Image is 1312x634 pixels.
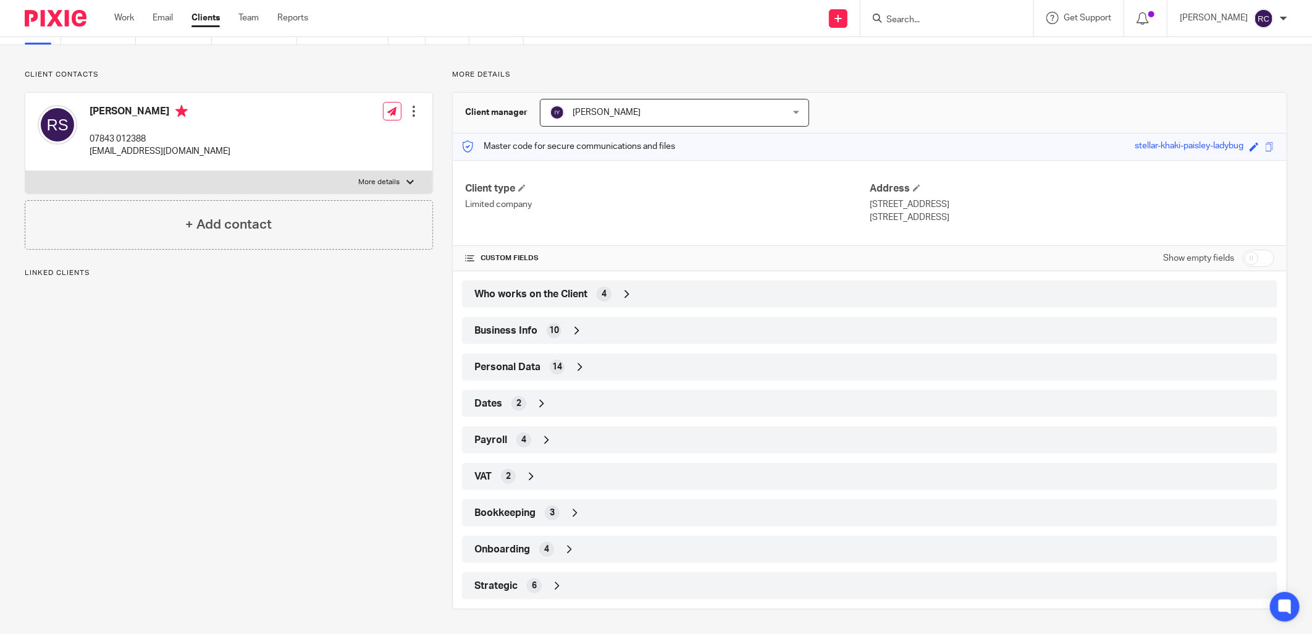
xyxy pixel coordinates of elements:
[552,361,562,373] span: 14
[474,361,540,374] span: Personal Data
[1064,14,1111,22] span: Get Support
[550,105,565,120] img: svg%3E
[474,288,587,301] span: Who works on the Client
[114,12,134,24] a: Work
[474,580,518,593] span: Strategic
[516,397,521,410] span: 2
[191,12,220,24] a: Clients
[153,12,173,24] a: Email
[277,12,308,24] a: Reports
[25,268,433,278] p: Linked clients
[465,198,870,211] p: Limited company
[1180,12,1248,24] p: [PERSON_NAME]
[885,15,996,26] input: Search
[462,140,675,153] p: Master code for secure communications and files
[550,507,555,519] span: 3
[38,105,77,145] img: svg%3E
[25,70,433,80] p: Client contacts
[25,10,86,27] img: Pixie
[474,507,536,520] span: Bookkeeping
[474,397,502,410] span: Dates
[544,543,549,556] span: 4
[870,198,1274,211] p: [STREET_ADDRESS]
[549,324,559,337] span: 10
[465,106,528,119] h3: Client manager
[474,324,537,337] span: Business Info
[506,470,511,483] span: 2
[870,211,1274,224] p: [STREET_ADDRESS]
[452,70,1287,80] p: More details
[359,177,400,187] p: More details
[1254,9,1274,28] img: svg%3E
[532,580,537,592] span: 6
[474,434,507,447] span: Payroll
[90,133,230,145] p: 07843 012388
[238,12,259,24] a: Team
[185,215,272,234] h4: + Add contact
[465,182,870,195] h4: Client type
[573,108,641,117] span: [PERSON_NAME]
[465,253,870,263] h4: CUSTOM FIELDS
[870,182,1274,195] h4: Address
[602,288,607,300] span: 4
[521,434,526,446] span: 4
[90,105,230,120] h4: [PERSON_NAME]
[175,105,188,117] i: Primary
[474,543,530,556] span: Onboarding
[1135,140,1243,154] div: stellar-khaki-paisley-ladybug
[90,145,230,158] p: [EMAIL_ADDRESS][DOMAIN_NAME]
[474,470,492,483] span: VAT
[1163,252,1234,264] label: Show empty fields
